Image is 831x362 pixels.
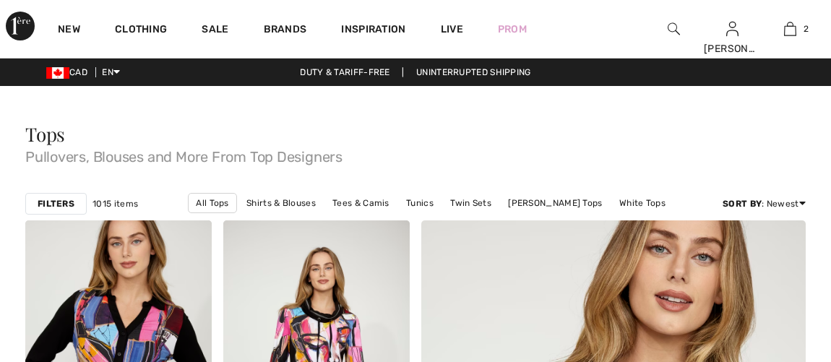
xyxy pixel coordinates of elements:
[704,41,761,56] div: [PERSON_NAME]
[345,213,405,232] a: Black Tops
[325,194,397,212] a: Tees & Camis
[501,194,609,212] a: [PERSON_NAME] Tops
[762,20,819,38] a: 2
[6,12,35,40] img: 1ère Avenue
[784,20,796,38] img: My Bag
[25,121,65,147] span: Tops
[239,194,323,212] a: Shirts & Blouses
[612,194,673,212] a: White Tops
[188,193,236,213] a: All Tops
[399,194,441,212] a: Tunics
[92,197,138,210] span: 1015 items
[341,23,405,38] span: Inspiration
[202,23,228,38] a: Sale
[441,22,463,37] a: Live
[25,144,806,164] span: Pullovers, Blouses and More From Top Designers
[668,20,680,38] img: search the website
[58,23,80,38] a: New
[723,199,762,209] strong: Sort By
[38,197,74,210] strong: Filters
[408,213,516,232] a: [PERSON_NAME] Tops
[726,22,739,35] a: Sign In
[723,197,806,210] div: : Newest
[498,22,527,37] a: Prom
[46,67,93,77] span: CAD
[115,23,167,38] a: Clothing
[443,194,499,212] a: Twin Sets
[102,67,120,77] span: EN
[46,67,69,79] img: Canadian Dollar
[726,20,739,38] img: My Info
[264,23,307,38] a: Brands
[804,22,809,35] span: 2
